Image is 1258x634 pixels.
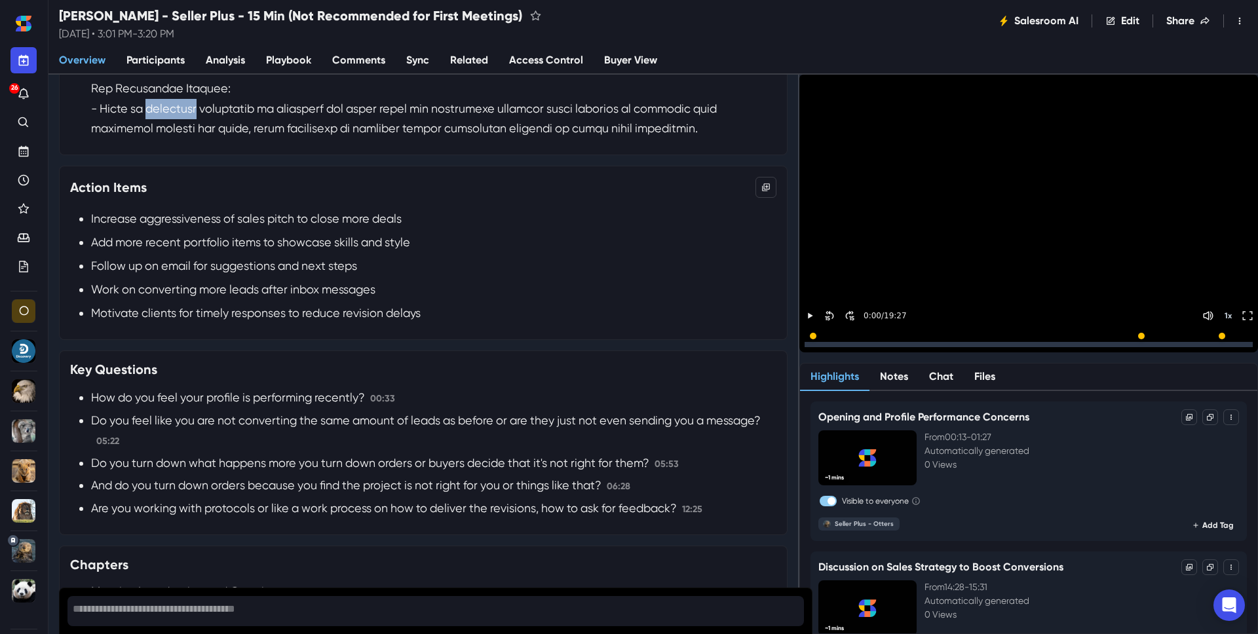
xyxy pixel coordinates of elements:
span: Participants [126,52,185,68]
button: Copy Link [1202,559,1218,575]
button: Edit [755,177,776,198]
button: Options [1181,409,1197,425]
p: From 14:28 - 15:31 [924,580,1239,594]
div: Organization [12,299,35,323]
div: Seller Plus - Lions [12,499,35,523]
a: Upcoming [10,139,37,165]
p: Discussion on Sales Strategy to Boost Conversions [818,559,1063,575]
button: New meeting [10,47,37,73]
span: Analysis [206,52,245,68]
a: Your Plans [10,254,37,280]
span: Meeting Introduction and Greeting [91,584,278,598]
p: Opening and Profile Performance Concerns [818,409,1029,425]
button: Toggle Menu [1223,559,1239,575]
span: 12:25 [682,504,702,515]
a: Waiting Room [10,225,37,252]
div: Seller Plus - Otters [12,539,35,563]
button: Highlights [800,364,869,391]
button: Notes [869,364,919,391]
span: 05:22 [96,436,119,447]
button: Chat [919,364,964,391]
div: Seller Plus - Koalas [12,419,35,443]
a: Comments [322,47,396,75]
button: Skip Back 30 Seconds [822,308,837,324]
p: 26 [11,85,18,91]
button: Change speed [1220,308,1236,324]
img: Seller Plus - Otters [823,520,831,528]
h2: [PERSON_NAME] - Seller Plus - 15 Min (Not Recommended for First Meetings) [59,8,522,24]
img: Highlight Thumbnail [818,430,917,485]
div: 15 [849,315,854,322]
p: 0 Views [924,458,1239,472]
h3: Action Items [70,179,147,195]
span: Do you turn down what happens more you turn down orders or buyers decide that it's not right for ... [91,456,649,470]
p: 1 x [1225,311,1232,320]
span: Are you working with protocols or like a work process on how to deliver the revisions, how to ask... [91,501,677,515]
span: Playbook [266,52,311,68]
span: ~1 mins [820,472,849,484]
button: Share [1156,8,1221,34]
button: Copy Link [1202,409,1218,425]
button: Files [964,364,1006,391]
p: [DATE] • 3:01 PM - 3:20 PM [59,26,543,42]
a: Recent [10,168,37,194]
div: Open Intercom Messenger [1213,589,1245,621]
span: Motivate clients for timely responses to reduce revision delays [91,303,421,324]
button: Mute [1200,308,1216,324]
span: Increase aggressiveness of sales pitch to close more deals [91,209,402,229]
button: Toggle FullScreen [1240,308,1255,324]
div: Seller Plus - Eagles [12,379,35,403]
a: Related [440,47,499,75]
button: Skip Forward 30 Seconds [841,308,857,324]
p: 0:00 / 19:27 [861,310,907,322]
span: 06:28 [607,481,630,492]
span: Follow up on email for suggestions and next steps [91,256,357,276]
button: Toggle Menu [1223,409,1239,425]
div: Organization [19,305,29,317]
span: Do you feel like you are not converting the same amount of leads as before or are they just not e... [91,413,761,427]
button: Toggle Menu [1227,8,1253,34]
span: Buyer View [604,52,657,68]
a: Search [10,110,37,136]
span: 00:13 - 00:39 [283,587,335,598]
button: Play [802,308,818,324]
p: 0 Views [924,608,1239,622]
p: From 00:13 - 01:27 [924,430,1239,444]
span: Add more recent portfolio items to showcase skills and style [91,233,410,253]
button: favorite this meeting [527,8,543,24]
div: Seller Plus - Pandas [12,579,35,603]
span: Overview [59,52,105,68]
div: Discovery Calls [12,339,35,363]
span: And do you turn down orders because you find the project is not right for you or things like that? [91,478,601,492]
span: 05:53 [655,458,679,470]
a: Access Control [499,47,594,75]
button: Edit [1095,8,1150,34]
button: Add Tag [1188,517,1239,533]
p: Automatically generated [924,594,1239,608]
div: Seller Plus - Otters [835,520,894,528]
span: Work on converting more leads after inbox messages [91,280,375,300]
h3: Chapters [70,557,128,572]
a: Favorites [10,196,37,223]
h3: Key Questions [70,362,157,377]
div: 15 [825,315,830,322]
span: 00:33 [370,393,395,404]
span: How do you feel your profile is performing recently? [91,390,365,404]
a: Home [10,10,37,37]
label: Visible to everyone [842,495,909,507]
p: Automatically generated [924,444,1239,458]
button: Options [1181,559,1197,575]
button: Salesroom AI [988,8,1089,34]
button: Notifications [10,81,37,107]
a: Sync [396,47,440,75]
div: Seller Plus - Lion Cubs [12,459,35,483]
